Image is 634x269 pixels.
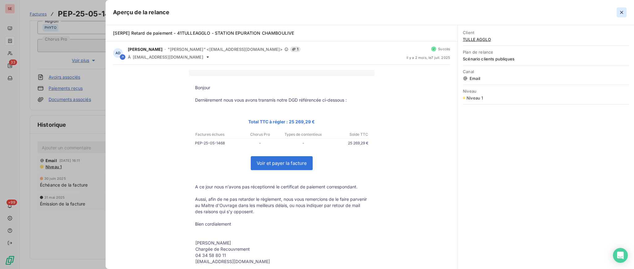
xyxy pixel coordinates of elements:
h5: Aperçu de la relance [113,8,169,17]
span: Scénario clients publiques [463,56,629,61]
span: Email [463,76,629,81]
p: - [282,140,325,146]
span: [EMAIL_ADDRESS][DOMAIN_NAME] [133,55,203,60]
p: Factures échues [195,132,238,137]
span: - [164,47,166,51]
span: Niveau 1 [467,95,483,100]
p: Bien cordialement [195,221,368,227]
a: Voir et payer la facture [251,157,312,170]
p: Solde TTC [325,132,368,137]
span: Succès [438,47,450,51]
span: Plan de relance [463,50,629,55]
p: Chorus Pro [239,132,281,137]
span: TULLE AGGLO [463,37,629,42]
div: AD [113,48,123,58]
p: - [238,140,282,146]
p: 25 269,29 € [325,140,368,146]
p: Aussi, afin de ne pas retarder le règlement, nous vous remercions de le faire parvenir au Maitre ... [195,196,368,215]
div: Chargée de Recouvrement [195,246,270,252]
span: [PERSON_NAME] [128,47,163,52]
span: "[PERSON_NAME]" <[EMAIL_ADDRESS][DOMAIN_NAME]> [168,47,283,52]
p: Dernièrement nous vous avons transmis notre DGD référencée ci-dessous : [195,97,368,103]
span: Client [463,30,629,35]
span: Niveau [463,89,629,94]
p: A ce jour nous n'avons pas réceptionné le certificat de paiement correspondant. [195,184,368,190]
span: Canal [463,69,629,74]
div: Open Intercom Messenger [613,248,628,263]
p: PEP-25-05-1468 [195,140,238,146]
span: À [128,55,131,60]
span: 1 [290,46,300,52]
p: Types de contentieux [282,132,325,137]
div: [PERSON_NAME] [195,240,270,246]
p: Bonjour [195,85,368,91]
div: 04 34 58 80 11 [195,252,270,258]
p: Total TTC à régler : 25 269,29 € [195,118,368,125]
div: [EMAIL_ADDRESS][DOMAIN_NAME] [195,258,270,265]
span: il y a 2 mois , le 7 juil. 2025 [406,56,450,60]
span: [SERPE] Retard de paiement - 41TULLEAGGLO - STATION EPURATION CHAMBOULIVE [113,30,294,36]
